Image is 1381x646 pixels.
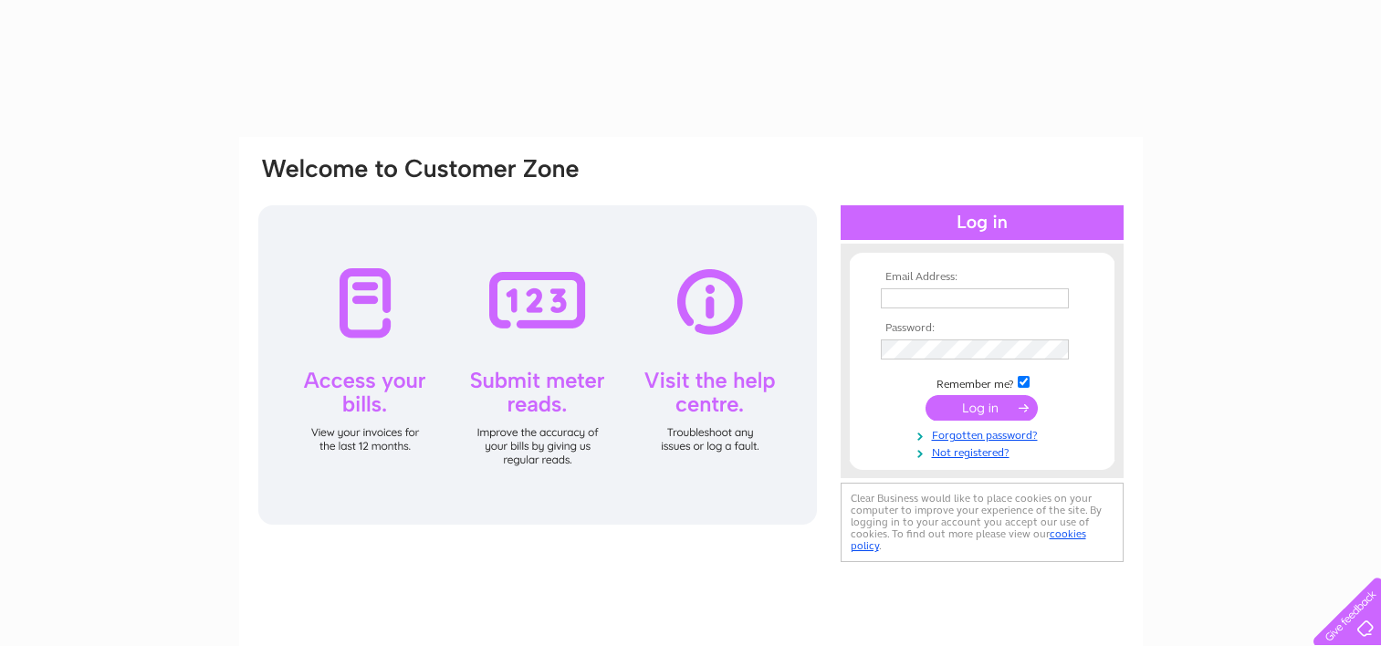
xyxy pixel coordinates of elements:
[926,395,1038,421] input: Submit
[881,425,1088,443] a: Forgotten password?
[881,443,1088,460] a: Not registered?
[876,271,1088,284] th: Email Address:
[851,527,1086,552] a: cookies policy
[876,373,1088,391] td: Remember me?
[841,483,1124,562] div: Clear Business would like to place cookies on your computer to improve your experience of the sit...
[876,322,1088,335] th: Password:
